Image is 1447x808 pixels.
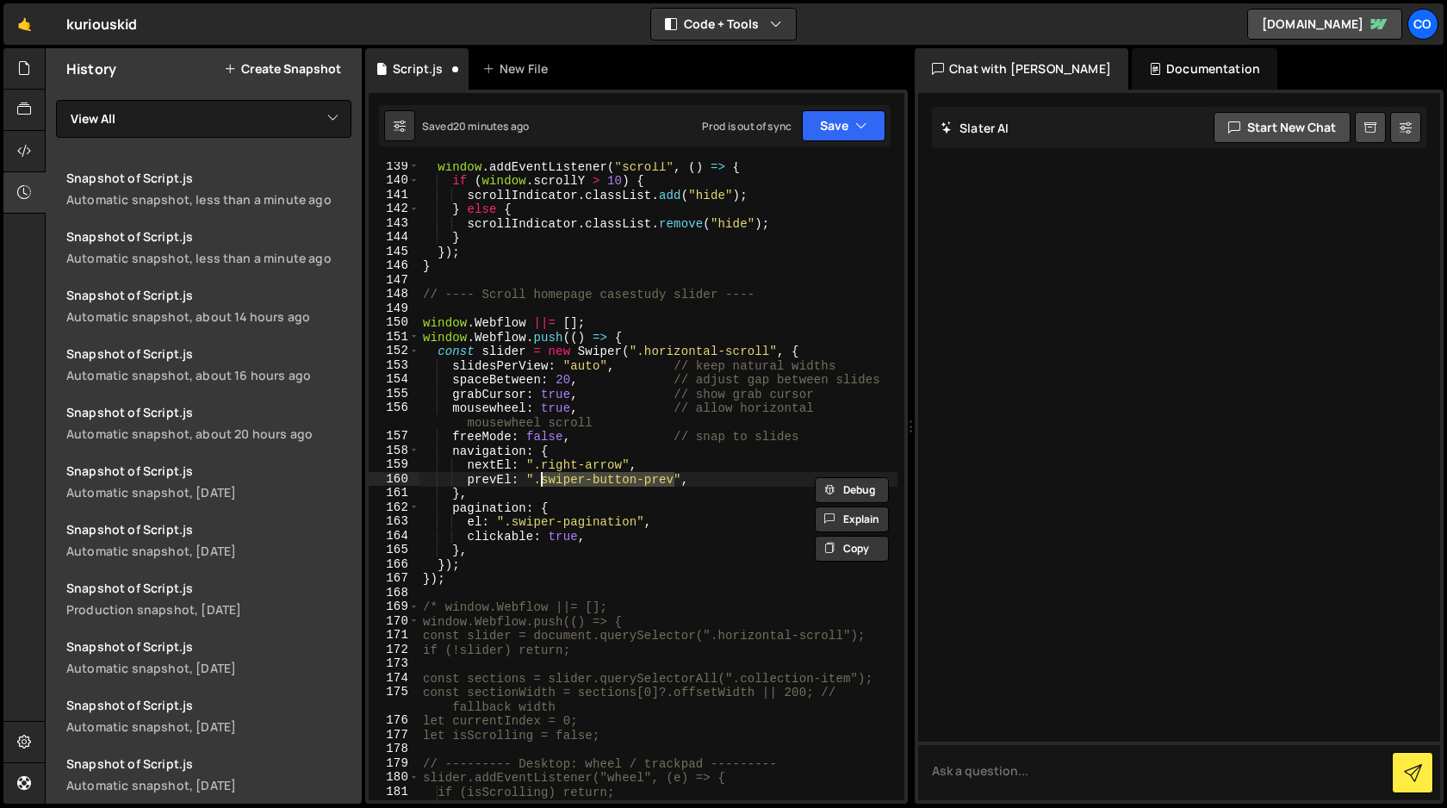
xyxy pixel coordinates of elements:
h2: History [66,59,116,78]
a: 🤙 [3,3,46,45]
div: 157 [369,429,419,444]
a: Snapshot of Script.jsAutomatic snapshot, less than a minute ago [56,159,362,218]
div: 139 [369,159,419,174]
div: 172 [369,643,419,657]
button: Debug [815,477,889,503]
div: Automatic snapshot, about 20 hours ago [66,426,351,442]
div: 179 [369,756,419,771]
div: 159 [369,457,419,472]
div: 174 [369,671,419,686]
div: 181 [369,785,419,799]
div: Automatic snapshot, about 14 hours ago [66,308,351,325]
button: Code + Tools [651,9,796,40]
div: Snapshot of Script.js [66,580,351,596]
div: 164 [369,529,419,544]
div: 162 [369,500,419,515]
div: 153 [369,358,419,373]
div: Automatic snapshot, [DATE] [66,777,351,793]
div: Saved [422,119,529,134]
div: Automatic snapshot, about 16 hours ago [66,367,351,383]
div: 142 [369,202,419,216]
div: 150 [369,315,419,330]
div: Automatic snapshot, [DATE] [66,484,351,500]
div: 165 [369,543,419,557]
div: Snapshot of Script.js [66,404,351,420]
div: Snapshot of Script.js [66,170,351,186]
a: Snapshot of Script.js Automatic snapshot, about 20 hours ago [56,394,362,452]
div: 171 [369,628,419,643]
div: 20 minutes ago [453,119,529,134]
a: Snapshot of Script.js Automatic snapshot, [DATE] [56,687,362,745]
div: 148 [369,287,419,301]
div: 140 [369,173,419,188]
div: 141 [369,188,419,202]
div: kuriouskid [66,14,138,34]
div: Chat with [PERSON_NAME] [915,48,1128,90]
div: Snapshot of Script.js [66,521,351,538]
div: Automatic snapshot, [DATE] [66,718,351,735]
div: 144 [369,230,419,245]
div: 176 [369,713,419,728]
div: Automatic snapshot, less than a minute ago [66,191,351,208]
a: Snapshot of Script.js Automatic snapshot, about 16 hours ago [56,335,362,394]
div: 147 [369,273,419,288]
div: 169 [369,600,419,614]
div: 161 [369,486,419,500]
a: Snapshot of Script.js Production snapshot, [DATE] [56,569,362,628]
div: 149 [369,301,419,316]
div: Snapshot of Script.js [66,638,351,655]
div: 160 [369,472,419,487]
button: Explain [815,507,889,532]
a: Snapshot of Script.js Automatic snapshot, [DATE] [56,745,362,804]
div: 168 [369,586,419,600]
div: Documentation [1132,48,1277,90]
div: 156 [369,401,419,429]
div: 173 [369,656,419,671]
div: 166 [369,557,419,572]
div: 146 [369,258,419,273]
div: 158 [369,444,419,458]
div: Prod is out of sync [702,119,792,134]
div: 175 [369,685,419,713]
div: 145 [369,245,419,259]
div: Script.js [393,60,443,78]
div: 151 [369,330,419,345]
button: Copy [815,536,889,562]
a: [DOMAIN_NAME] [1247,9,1402,40]
a: Co [1407,9,1438,40]
div: Production snapshot, [DATE] [66,601,351,618]
button: Create Snapshot [224,62,341,76]
div: Snapshot of Script.js [66,697,351,713]
div: 155 [369,387,419,401]
div: Automatic snapshot, [DATE] [66,660,351,676]
a: Snapshot of Script.js Automatic snapshot, [DATE] [56,628,362,687]
div: 170 [369,614,419,629]
div: 177 [369,728,419,743]
button: Save [802,110,885,141]
div: 163 [369,514,419,529]
div: Snapshot of Script.js [66,345,351,362]
button: Start new chat [1214,112,1351,143]
div: Snapshot of Script.js [66,228,351,245]
a: Snapshot of Script.jsAutomatic snapshot, less than a minute ago [56,218,362,277]
div: Automatic snapshot, less than a minute ago [66,250,351,266]
a: Snapshot of Script.js Automatic snapshot, [DATE] [56,452,362,511]
div: Snapshot of Script.js [66,463,351,479]
div: 180 [369,770,419,785]
a: Snapshot of Script.js Automatic snapshot, [DATE] [56,511,362,569]
div: Snapshot of Script.js [66,287,351,303]
div: 152 [369,344,419,358]
a: Snapshot of Script.js Automatic snapshot, about 14 hours ago [56,277,362,335]
h2: Slater AI [941,120,1009,136]
div: Automatic snapshot, [DATE] [66,543,351,559]
div: 143 [369,216,419,231]
div: New File [482,60,555,78]
div: 167 [369,571,419,586]
div: Snapshot of Script.js [66,755,351,772]
div: 154 [369,372,419,387]
div: 178 [369,742,419,756]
